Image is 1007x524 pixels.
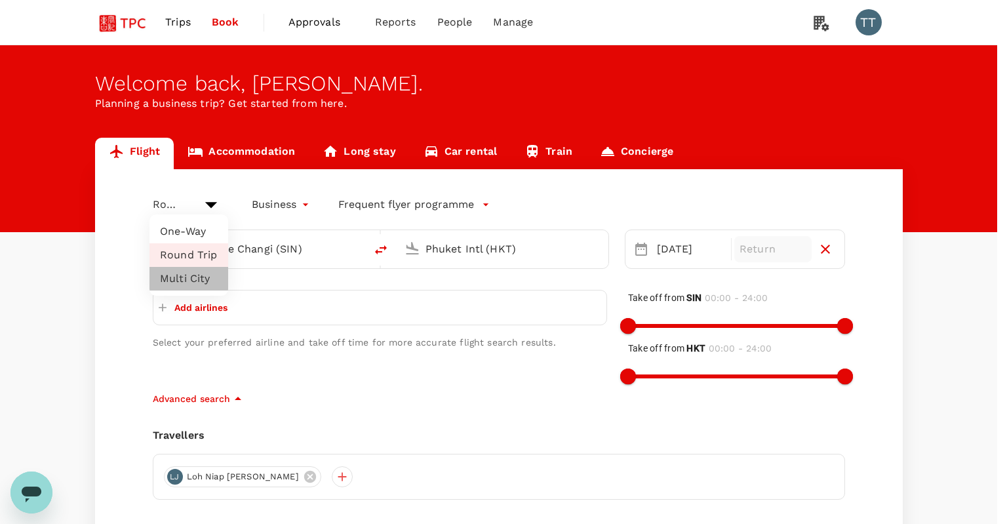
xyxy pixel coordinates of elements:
input: Depart from [182,239,338,259]
div: TT [856,9,882,35]
p: Select your preferred airline and take off time for more accurate flight search results. [153,336,607,349]
a: Concierge [586,138,687,169]
div: Business [252,194,312,215]
span: Book [212,14,239,30]
span: 00:00 - 24:00 [705,292,768,303]
a: Train [511,138,586,169]
p: Return [740,241,806,257]
b: SIN [686,292,701,303]
span: Loh Niap [PERSON_NAME] [179,470,307,483]
p: Advanced search [153,392,230,405]
li: Multi City [149,267,228,291]
span: Take off from [628,343,705,353]
div: Travellers [153,428,845,443]
p: Add airlines [174,301,227,314]
a: Long stay [309,138,409,169]
p: Planning a business trip? Get started from here. [95,96,903,111]
span: Take off from [628,292,701,303]
span: Manage [493,14,533,30]
b: HKT [686,343,705,353]
button: Open [599,247,602,250]
div: Welcome back , [PERSON_NAME] . [95,71,903,96]
span: Trips [165,14,191,30]
a: Accommodation [174,138,309,169]
p: Frequent flyer programme [338,197,474,212]
a: Flight [95,138,174,169]
input: Going to [425,239,581,259]
button: delete [365,234,397,266]
span: Approvals [288,14,354,30]
li: Round Trip [149,243,228,267]
a: Car rental [410,138,511,169]
div: Round Trip [153,194,197,215]
span: Reports [375,14,416,30]
button: Open [356,247,359,250]
iframe: Button to launch messaging window [10,472,52,514]
li: One-Way [149,220,228,243]
img: Tsao Pao Chee Group Pte Ltd [95,8,155,37]
span: People [437,14,473,30]
span: 00:00 - 24:00 [709,343,772,353]
div: [DATE] [652,236,729,262]
div: LJ [167,469,183,485]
